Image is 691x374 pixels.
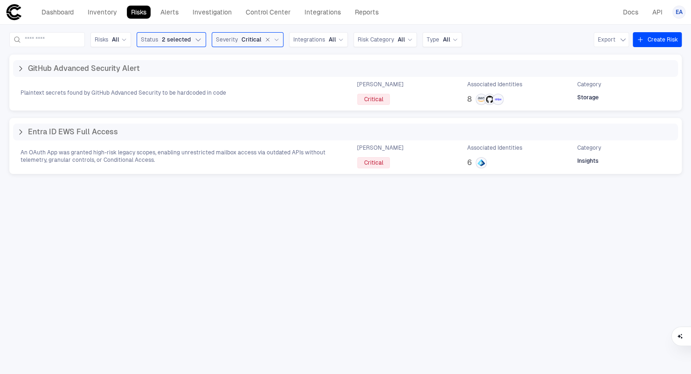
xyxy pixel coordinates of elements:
span: Entra ID EWS Full Access [28,127,118,137]
span: Risk Category [358,36,394,43]
span: An OAuth App was granted high-risk legacy scopes, enabling unrestricted mailbox access via outdat... [21,149,340,164]
a: Investigation [188,6,236,19]
span: Critical [364,96,383,103]
a: Dashboard [37,6,78,19]
span: 6 [467,158,472,167]
a: Docs [619,6,643,19]
span: Critical [242,36,262,43]
span: Severity [216,36,238,43]
span: GitHub Advanced Security Alert [28,64,140,73]
span: EA [676,8,683,16]
span: All [443,36,450,43]
a: Control Center [242,6,295,19]
div: GitHub Advanced Security AlertPlaintext secrets found by GitHub Advanced Security to be hardcoded... [9,55,682,111]
div: Entra ID EWS Full AccessAn OAuth App was granted high-risk legacy scopes, enabling unrestricted m... [9,118,682,174]
a: API [648,6,667,19]
span: 2 selected [162,36,191,43]
span: All [398,36,405,43]
span: Insights [577,157,599,165]
button: EA [672,6,685,19]
a: Risks [127,6,151,19]
button: Create Risk [633,32,682,47]
button: Status2 selected [137,32,206,47]
span: Integrations [293,36,325,43]
span: Critical [364,159,383,166]
span: Associated Identities [467,144,522,152]
span: Associated Identities [467,81,522,88]
span: [PERSON_NAME] [357,81,403,88]
span: All [329,36,336,43]
span: Storage [577,94,599,101]
span: Category [577,81,601,88]
span: 8 [467,95,472,104]
a: Alerts [156,6,183,19]
span: Plaintext secrets found by GitHub Advanced Security to be hardcoded in code [21,89,226,97]
span: Category [577,144,601,152]
a: Reports [351,6,383,19]
button: Export [594,32,629,47]
span: All [112,36,119,43]
span: Risks [95,36,108,43]
span: Status [141,36,158,43]
a: Inventory [83,6,121,19]
span: Type [427,36,439,43]
a: Integrations [300,6,345,19]
span: [PERSON_NAME] [357,144,403,152]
